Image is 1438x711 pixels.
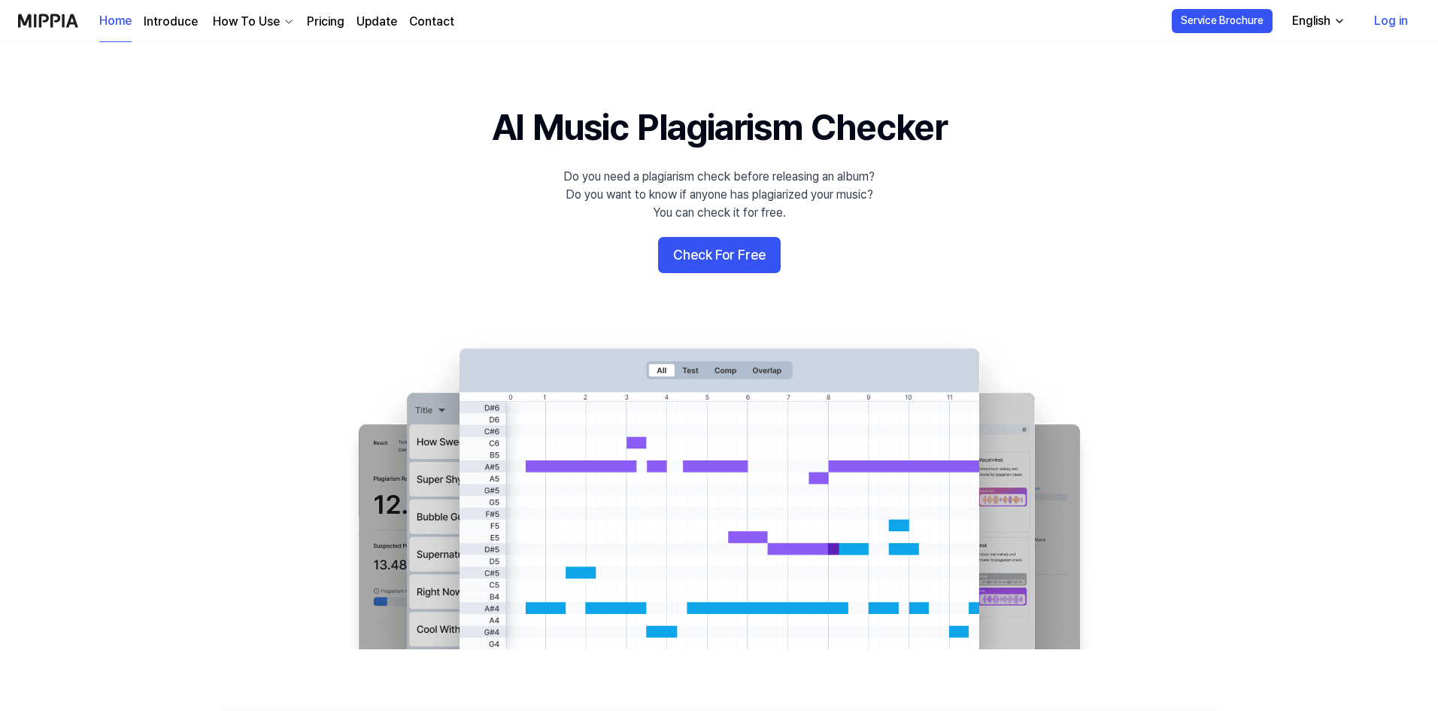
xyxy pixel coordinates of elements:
[356,13,397,31] a: Update
[210,13,283,31] div: How To Use
[1172,9,1273,33] button: Service Brochure
[563,168,875,222] div: Do you need a plagiarism check before releasing an album? Do you want to know if anyone has plagi...
[144,13,198,31] a: Introduce
[307,13,344,31] a: Pricing
[328,333,1110,649] img: main Image
[1280,6,1355,36] button: English
[1289,12,1333,30] div: English
[99,1,132,42] a: Home
[210,13,295,31] button: How To Use
[658,237,781,273] button: Check For Free
[409,13,454,31] a: Contact
[492,102,947,153] h1: AI Music Plagiarism Checker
